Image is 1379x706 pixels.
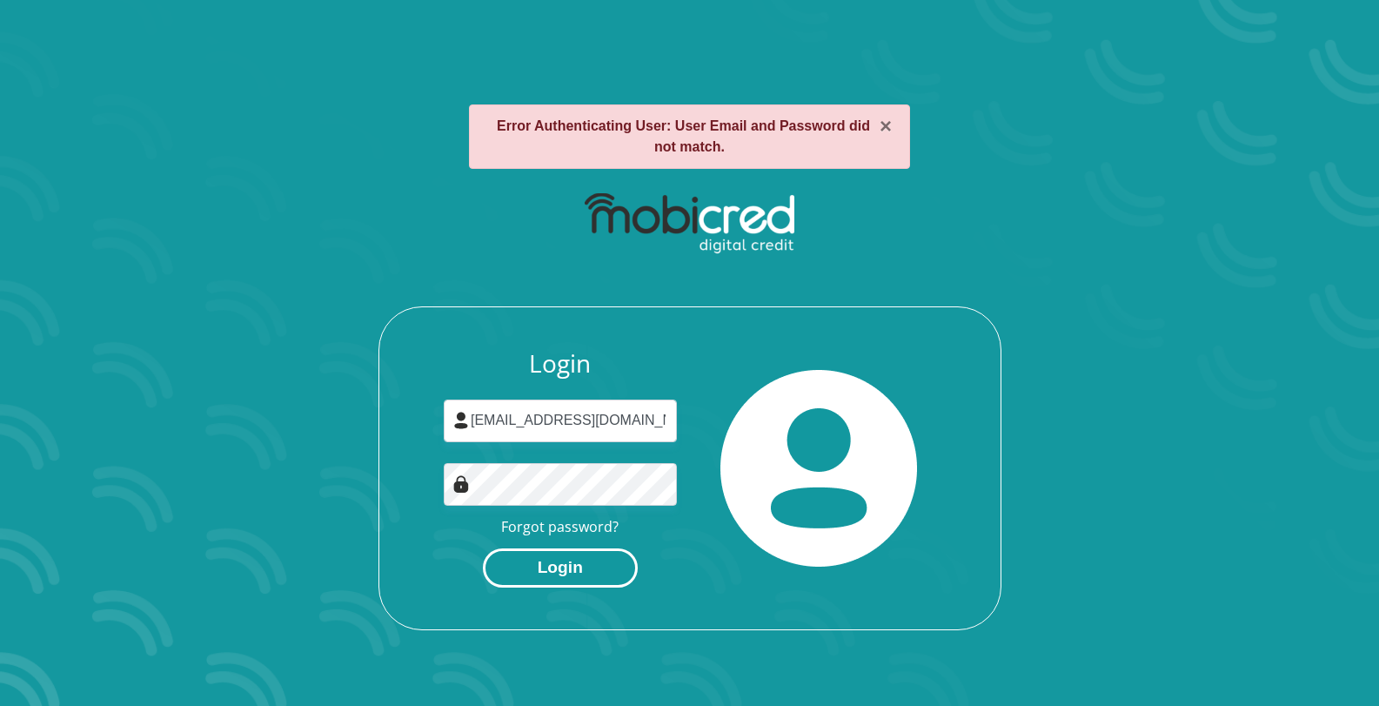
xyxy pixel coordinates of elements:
button: × [880,116,892,137]
img: mobicred logo [585,193,794,254]
input: Username [444,400,677,442]
strong: Error Authenticating User: User Email and Password did not match. [497,118,870,154]
img: user-icon image [452,412,470,429]
button: Login [483,548,638,588]
h3: Login [444,349,677,379]
img: Image [452,475,470,493]
a: Forgot password? [501,517,619,536]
